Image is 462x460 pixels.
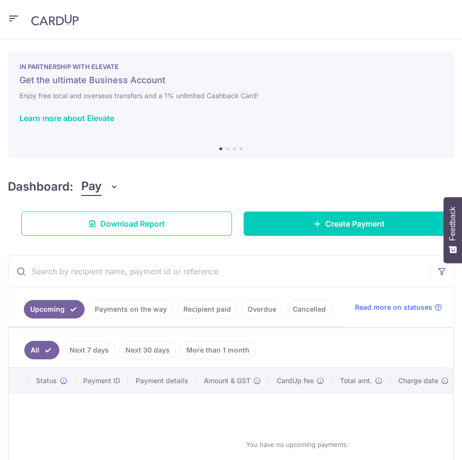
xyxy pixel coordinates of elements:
span: CardUp fee [277,376,314,386]
a: Download Report [21,212,232,236]
th: Payment details [128,368,196,393]
span: Status [36,376,57,386]
input: Search by recipient name, payment id or reference [8,256,430,287]
a: Cancelled [286,300,332,318]
span: Create Payment [325,218,385,230]
p: IN PARTNERSHIP WITH ELEVATE [19,63,443,71]
th: Payment ID [75,368,128,393]
span: Pay [81,177,102,196]
a: Next 7 days [63,341,115,359]
button: Feedback - Show survey [444,197,462,263]
a: Payments on the way [89,300,173,318]
a: All [24,341,59,359]
a: More than 1 month [180,341,256,359]
img: CardUp [31,14,79,26]
a: Learn more about Elevate [19,113,114,123]
a: Recipient paid [177,300,237,318]
span: Feedback [448,207,457,241]
span: Download Report [100,218,165,230]
a: Create Payment [244,212,454,236]
a: Overdue [241,300,283,318]
h5: Get the ultimate Business Account [19,74,443,86]
button: Pay [81,177,119,196]
span: Charge date [398,376,438,386]
span: Amount & GST [204,376,250,386]
span: Total amt. [340,376,372,386]
h6: Enjoy free local and overseas transfers and a 1% unlimited Cashback Card! [19,90,443,102]
h4: Dashboard: [8,178,73,195]
a: Upcoming [24,300,85,318]
a: Read more on statuses [355,302,442,312]
span: Read more on statuses [355,302,432,312]
a: Next 30 days [119,341,176,359]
